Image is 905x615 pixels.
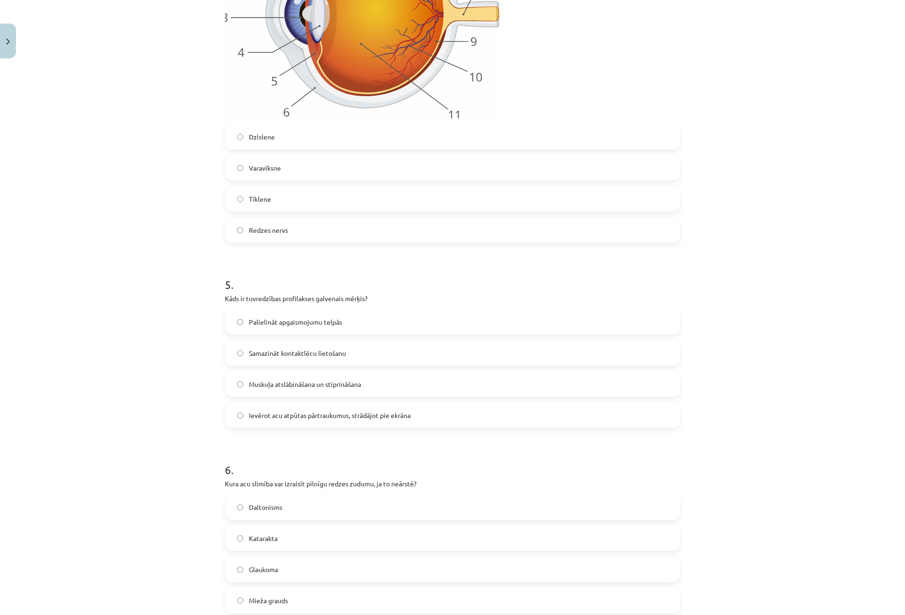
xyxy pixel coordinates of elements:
input: Varavīksne [237,165,243,171]
input: Glaukoma [237,566,243,573]
input: Ievērot acu atpūtas pārtraukumus, strādājot pie ekrāna [237,412,243,418]
span: Daltonisms [249,502,282,512]
input: Samazināt kontaktlēcu lietošanu [237,350,243,356]
p: Kāds ir tuvredzības profilakses galvenais mērķis? [225,294,680,303]
input: Palielināt apgaismojumu telpās [237,319,243,325]
span: Mieža grauds [249,596,288,606]
span: Palielināt apgaismojumu telpās [249,317,342,327]
h1: 5 . [225,262,680,291]
h1: 6 . [225,447,680,476]
span: Redzes nervs [249,225,288,235]
span: Glaukoma [249,565,278,574]
img: icon-close-lesson-0947bae3869378f0d4975bcd49f059093ad1ed9edebbc8119c70593378902aed.svg [6,39,10,45]
span: Ievērot acu atpūtas pārtraukumus, strādājot pie ekrāna [249,410,411,420]
input: Dzīslene [237,134,243,140]
input: Katarakta [237,535,243,541]
span: Varavīksne [249,163,281,173]
input: Tīklene [237,196,243,202]
input: Mieža grauds [237,598,243,604]
input: Daltonisms [237,504,243,510]
p: Kura acu slimība var izraisīt pilnīgu redzes zudumu, ja to neārstē? [225,479,680,489]
span: Katarakta [249,533,278,543]
span: Tīklene [249,194,271,204]
input: Redzes nervs [237,227,243,233]
span: Dzīslene [249,132,275,142]
input: Muskuļa atslābināšana un stiprināšana [237,381,243,387]
span: Muskuļa atslābināšana un stiprināšana [249,379,361,389]
span: Samazināt kontaktlēcu lietošanu [249,348,346,358]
